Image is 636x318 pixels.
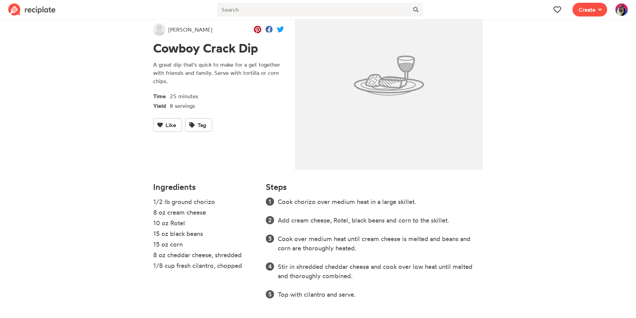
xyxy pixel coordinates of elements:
[153,100,170,110] span: Yield
[153,118,182,132] button: Like
[579,5,595,14] span: Create
[197,121,206,129] span: Tag
[278,262,483,281] li: Stir in shredded cheddar cheese and cook over low heat until melted and thoroughly combined.
[217,3,409,16] input: Search
[153,208,258,218] li: 8 oz cream cheese
[278,216,483,225] li: Add cream cheese, Rotel, black beans and corn to the skillet.
[278,197,483,206] li: Cook chorizo over medium heat in a large skillet.
[170,93,198,100] span: 25 minutes
[153,261,258,272] li: 1/8 cup fresh cilantro, chopped
[153,240,258,250] li: 15 oz corn
[168,25,212,34] span: [PERSON_NAME]
[153,197,258,208] li: 1/2 lb ground chorizo
[153,182,258,192] h4: Ingredients
[572,3,607,16] button: Create
[153,91,170,100] span: Time
[8,3,56,16] img: Reciplate
[153,250,258,261] li: 8 oz cheddar cheese, shredded
[615,3,628,16] img: User's avatar
[185,118,212,132] button: Tag
[153,23,166,36] img: User's avatar
[170,102,195,109] span: 8 servings
[278,290,483,299] li: Top with cilantro and serve.
[266,182,287,192] h4: Steps
[153,23,212,36] a: [PERSON_NAME]
[153,218,258,229] li: 10 oz Rotel
[153,60,284,85] p: A great dip that's quick to make for a get together with friends and family. Serve with tortilla ...
[278,234,483,253] li: Cook over medium heat until cream cheese is melted and beans and corn are thoroughly heated.
[153,41,284,55] h1: Cowboy Crack Dip
[166,121,176,129] span: Like
[153,229,258,240] li: 15 oz black beans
